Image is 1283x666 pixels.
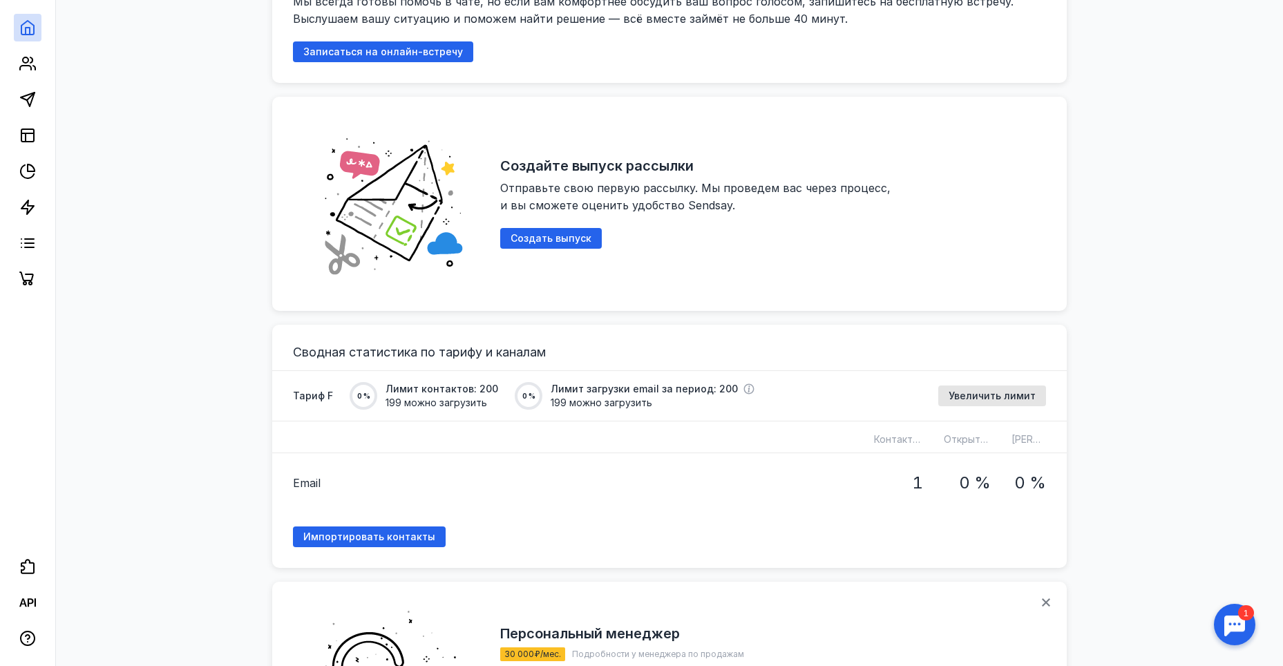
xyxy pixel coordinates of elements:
h1: 0 % [959,474,991,492]
h2: Персональный менеджер [500,625,680,642]
button: Увеличить лимит [938,386,1046,406]
img: abd19fe006828e56528c6cd305e49c57.png [307,117,479,290]
span: Импортировать контакты [303,531,435,543]
span: Увеличить лимит [949,390,1036,402]
span: Отправьте свою первую рассылку. Мы проведем вас через процесс, и вы сможете оценить удобство Send... [500,181,894,212]
div: 1 [31,8,47,23]
span: Записаться на онлайн-встречу [303,46,463,58]
span: [PERSON_NAME] [1011,433,1090,445]
span: Подробности у менеджера по продажам [572,649,744,659]
span: Открытий [944,433,991,445]
button: Записаться на онлайн-встречу [293,41,473,62]
span: Контактов [874,433,924,445]
button: Создать выпуск [500,228,602,249]
span: 199 можно загрузить [386,396,498,410]
span: 199 можно загрузить [551,396,754,410]
h1: 1 [912,474,923,492]
h1: 0 % [1014,474,1046,492]
h2: Создайте выпуск рассылки [500,158,694,174]
span: Лимит контактов: 200 [386,382,498,396]
span: Email [293,475,321,491]
a: Импортировать контакты [293,526,446,547]
span: Создать выпуск [511,233,591,245]
span: Тариф F [293,389,333,403]
span: Лимит загрузки email за период: 200 [551,382,738,396]
h3: Сводная статистика по тарифу и каналам [293,345,1046,359]
a: Записаться на онлайн-встречу [293,46,473,57]
span: 30 000 ₽/мес. [504,649,561,659]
